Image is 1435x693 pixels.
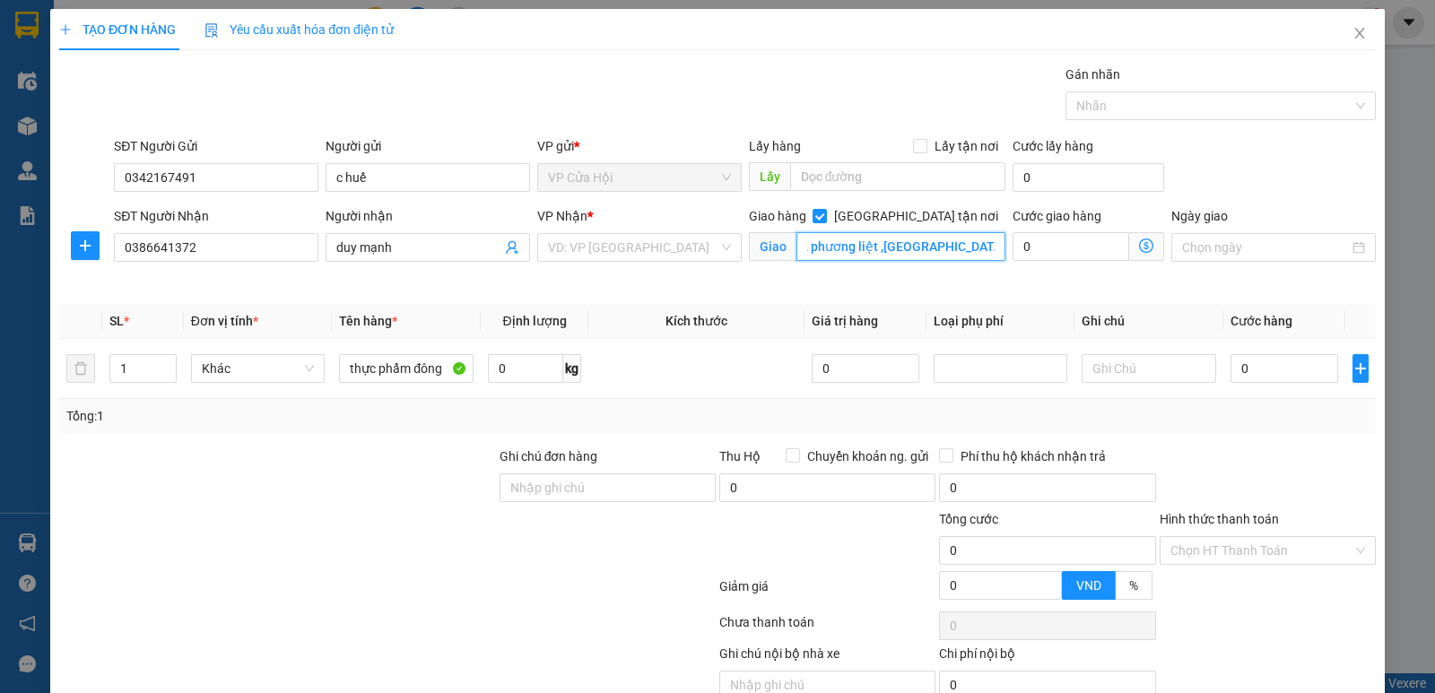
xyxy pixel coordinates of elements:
span: VP Nhận [537,209,587,223]
input: Ngày giao [1182,238,1349,257]
span: Khác [202,355,315,382]
span: Tổng cước [939,512,998,526]
div: Giảm giá [717,576,937,608]
input: Dọc đường [790,162,1006,191]
span: Giao [749,232,796,261]
div: Chi phí nội bộ [939,644,1155,671]
span: Lấy tận nơi [927,136,1005,156]
div: Ghi chú nội bộ nhà xe [719,644,935,671]
span: plus [1353,361,1368,376]
div: Chưa thanh toán [717,612,937,644]
span: [GEOGRAPHIC_DATA] tận nơi [827,206,1005,226]
span: Giá trị hàng [812,314,878,328]
span: Thu Hộ [719,449,761,463]
button: Close [1335,9,1385,59]
span: Lấy [749,162,790,191]
span: user-add [505,240,519,255]
span: plus [72,238,99,253]
label: Gán nhãn [1065,67,1120,82]
div: Người nhận [326,206,530,226]
span: Kích thước [665,314,727,328]
label: Ghi chú đơn hàng [500,449,598,463]
span: Phí thu hộ khách nhận trả [953,446,1113,466]
span: Đơn vị tính [191,314,258,328]
span: VP Cửa Hội [548,164,731,191]
img: logo [9,97,27,186]
input: Cước giao hàng [1013,232,1129,261]
span: Định lượng [503,314,567,328]
button: delete [66,354,95,383]
span: close [1352,26,1367,40]
span: [GEOGRAPHIC_DATA], [GEOGRAPHIC_DATA] ↔ [GEOGRAPHIC_DATA] [30,76,163,137]
span: Giao hàng [749,209,806,223]
span: % [1129,578,1138,593]
label: Cước giao hàng [1013,209,1101,223]
th: Loại phụ phí [926,304,1075,339]
label: Ngày giao [1171,209,1228,223]
div: Người gửi [326,136,530,156]
input: Ghi Chú [1082,354,1216,383]
span: Tên hàng [339,314,397,328]
button: plus [71,231,100,260]
span: SL [109,314,124,328]
th: Ghi chú [1074,304,1223,339]
span: Cước hàng [1231,314,1292,328]
span: Chuyển khoản ng. gửi [800,446,935,466]
input: Ghi chú đơn hàng [500,473,716,502]
div: Tổng: 1 [66,406,555,426]
span: Yêu cầu xuất hóa đơn điện tử [204,22,394,37]
input: Giao tận nơi [796,232,1006,261]
div: VP gửi [537,136,742,156]
span: dollar-circle [1139,238,1153,253]
span: Lấy hàng [749,139,801,153]
span: VND [1076,578,1101,593]
span: kg [563,354,581,383]
span: TẠO ĐƠN HÀNG [59,22,176,37]
div: SĐT Người Nhận [114,206,318,226]
input: VD: Bàn, Ghế [339,354,474,383]
input: Cước lấy hàng [1013,163,1164,192]
input: 0 [812,354,919,383]
button: plus [1352,354,1369,383]
label: Hình thức thanh toán [1160,512,1279,526]
span: plus [59,23,72,36]
img: icon [204,23,219,38]
label: Cước lấy hàng [1013,139,1093,153]
strong: CHUYỂN PHÁT NHANH AN PHÚ QUÝ [32,14,161,73]
div: SĐT Người Gửi [114,136,318,156]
